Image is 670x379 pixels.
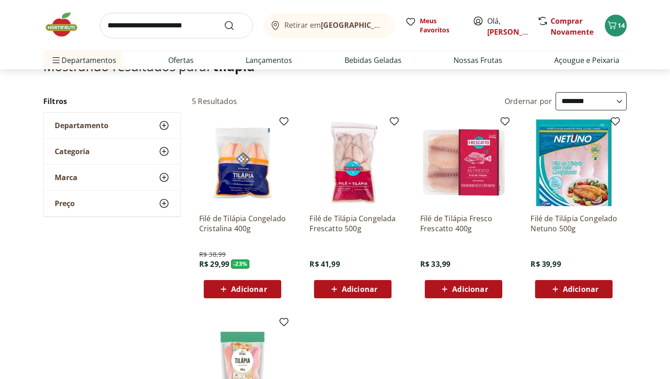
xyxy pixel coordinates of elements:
span: Departamentos [51,49,116,71]
a: Bebidas Geladas [345,55,402,66]
a: Meus Favoritos [405,16,462,35]
a: Filé de Tilápia Congelado Netuno 500g [531,213,617,234]
button: Retirar em[GEOGRAPHIC_DATA]/[GEOGRAPHIC_DATA] [264,13,394,38]
h1: Mostrando resultados para: [43,59,627,73]
button: Categoria [44,139,180,164]
h2: 5 Resultados [192,96,237,106]
span: - 23 % [231,260,249,269]
span: Marca [55,173,77,182]
button: Adicionar [314,280,392,298]
img: Filé de Tilápia Congelado Netuno 500g [531,119,617,206]
button: Marca [44,165,180,190]
span: Adicionar [563,286,598,293]
button: Preço [44,191,180,216]
span: Adicionar [342,286,377,293]
span: Preço [55,199,75,208]
label: Ordernar por [505,96,552,106]
a: Filé de Tilápia Fresco Frescatto 400g [420,213,507,234]
img: Filé de Tilápia Congelado Cristalina 400g [199,119,286,206]
b: [GEOGRAPHIC_DATA]/[GEOGRAPHIC_DATA] [321,20,474,30]
a: Lançamentos [246,55,292,66]
span: Retirar em [284,21,385,29]
button: Submit Search [224,20,246,31]
input: search [100,13,253,38]
span: R$ 39,99 [531,259,561,269]
button: Departamento [44,113,180,138]
a: Nossas Frutas [454,55,502,66]
span: R$ 29,99 [199,259,229,269]
button: Adicionar [535,280,613,298]
button: Adicionar [425,280,502,298]
a: Açougue e Peixaria [554,55,619,66]
a: Filé de Tilápia Congelada Frescatto 500g [309,213,396,234]
a: Comprar Novamente [551,16,593,37]
span: R$ 41,99 [309,259,340,269]
button: Menu [51,49,62,71]
button: Carrinho [605,15,627,36]
span: 14 [618,21,625,30]
span: Meus Favoritos [420,16,462,35]
span: Categoria [55,147,90,156]
span: Adicionar [452,286,488,293]
a: [PERSON_NAME] [487,27,546,37]
span: R$ 33,99 [420,259,450,269]
h2: Filtros [43,92,181,110]
img: Filé de Tilápia Fresco Frescatto 400g [420,119,507,206]
span: Adicionar [231,286,267,293]
span: Departamento [55,121,108,130]
a: Filé de Tilápia Congelado Cristalina 400g [199,213,286,234]
span: R$ 38,99 [199,250,226,259]
img: Filé de Tilápia Congelada Frescatto 500g [309,119,396,206]
img: Hortifruti [43,11,89,38]
span: Olá, [487,16,528,37]
button: Adicionar [204,280,281,298]
a: Ofertas [168,55,194,66]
